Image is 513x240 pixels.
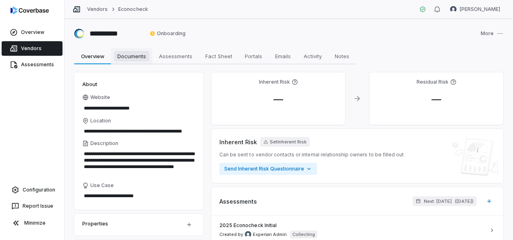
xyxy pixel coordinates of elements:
h4: Residual Risk [417,79,448,85]
a: Assessments [2,57,63,72]
button: More [478,25,506,42]
button: SetInherent Risk [260,137,310,147]
span: Website [90,94,110,101]
span: Documents [114,51,149,61]
a: Vendors [2,41,63,56]
span: Location [90,118,111,124]
span: Emails [272,51,294,61]
button: Send Inherent Risk Questionnaire [219,163,317,175]
a: Econocheck [118,6,148,13]
span: Description [90,140,118,147]
span: [PERSON_NAME] [460,6,500,13]
img: Carol Najera avatar [450,6,457,13]
span: Next: [DATE] [424,198,452,204]
span: Notes [332,51,352,61]
input: Location [82,126,195,137]
p: Collecting [292,231,315,238]
button: Next: [DATE]([DATE]) [413,196,477,206]
span: Overview [78,51,108,61]
span: Inherent Risk [219,138,257,146]
textarea: Use Case [82,190,195,202]
img: Experian Admin avatar [245,231,251,238]
span: Activity [300,51,325,61]
span: Fact Sheet [202,51,236,61]
span: Portals [242,51,265,61]
span: Assessments [156,51,196,61]
h4: Inherent Risk [259,79,290,85]
button: Carol Najera avatar[PERSON_NAME] [445,3,505,15]
span: Assessments [219,197,257,206]
span: Can be sent to vendor contacts or internal relationship owners to be filled out [219,152,404,158]
span: Experian Admin [253,232,287,238]
span: About [82,80,97,88]
button: Report Issue [3,199,61,213]
span: ( [DATE] ) [455,198,473,204]
span: — [267,93,290,105]
a: Configuration [3,183,61,197]
button: Minimize [3,215,61,231]
img: logo-D7KZi-bG.svg [10,6,49,15]
span: Onboarding [150,30,186,37]
input: Website [82,103,181,114]
span: 2025 Econocheck Initial [219,222,277,229]
a: Vendors [87,6,108,13]
span: Created by [219,231,287,238]
textarea: Description [82,148,195,179]
span: — [425,93,448,105]
a: Overview [2,25,63,40]
span: Use Case [90,182,114,189]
